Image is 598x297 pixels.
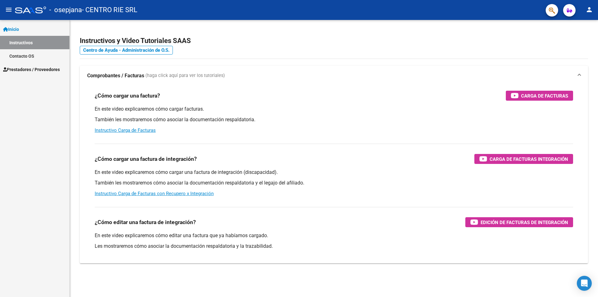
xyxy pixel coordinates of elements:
button: Edición de Facturas de integración [465,217,573,227]
mat-icon: menu [5,6,12,13]
p: También les mostraremos cómo asociar la documentación respaldatoria y el legajo del afiliado. [95,180,573,186]
h3: ¿Cómo cargar una factura? [95,91,160,100]
mat-icon: person [586,6,593,13]
p: En este video explicaremos cómo cargar una factura de integración (discapacidad). [95,169,573,176]
span: (haga click aquí para ver los tutoriales) [145,72,225,79]
a: Instructivo Carga de Facturas con Recupero x Integración [95,191,214,196]
strong: Comprobantes / Facturas [87,72,144,79]
a: Instructivo Carga de Facturas [95,127,156,133]
span: Inicio [3,26,19,33]
p: En este video explicaremos cómo editar una factura que ya habíamos cargado. [95,232,573,239]
div: Open Intercom Messenger [577,276,592,291]
a: Centro de Ayuda - Administración de O.S. [80,46,173,55]
p: También les mostraremos cómo asociar la documentación respaldatoria. [95,116,573,123]
h3: ¿Cómo editar una factura de integración? [95,218,196,227]
span: - osepjana [49,3,82,17]
button: Carga de Facturas Integración [474,154,573,164]
span: Edición de Facturas de integración [481,218,568,226]
h2: Instructivos y Video Tutoriales SAAS [80,35,588,47]
p: Les mostraremos cómo asociar la documentación respaldatoria y la trazabilidad. [95,243,573,250]
span: Carga de Facturas [521,92,568,100]
button: Carga de Facturas [506,91,573,101]
h3: ¿Cómo cargar una factura de integración? [95,155,197,163]
span: - CENTRO RIE SRL [82,3,137,17]
span: Prestadores / Proveedores [3,66,60,73]
span: Carga de Facturas Integración [490,155,568,163]
p: En este video explicaremos cómo cargar facturas. [95,106,573,113]
div: Comprobantes / Facturas (haga click aquí para ver los tutoriales) [80,86,588,263]
mat-expansion-panel-header: Comprobantes / Facturas (haga click aquí para ver los tutoriales) [80,66,588,86]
